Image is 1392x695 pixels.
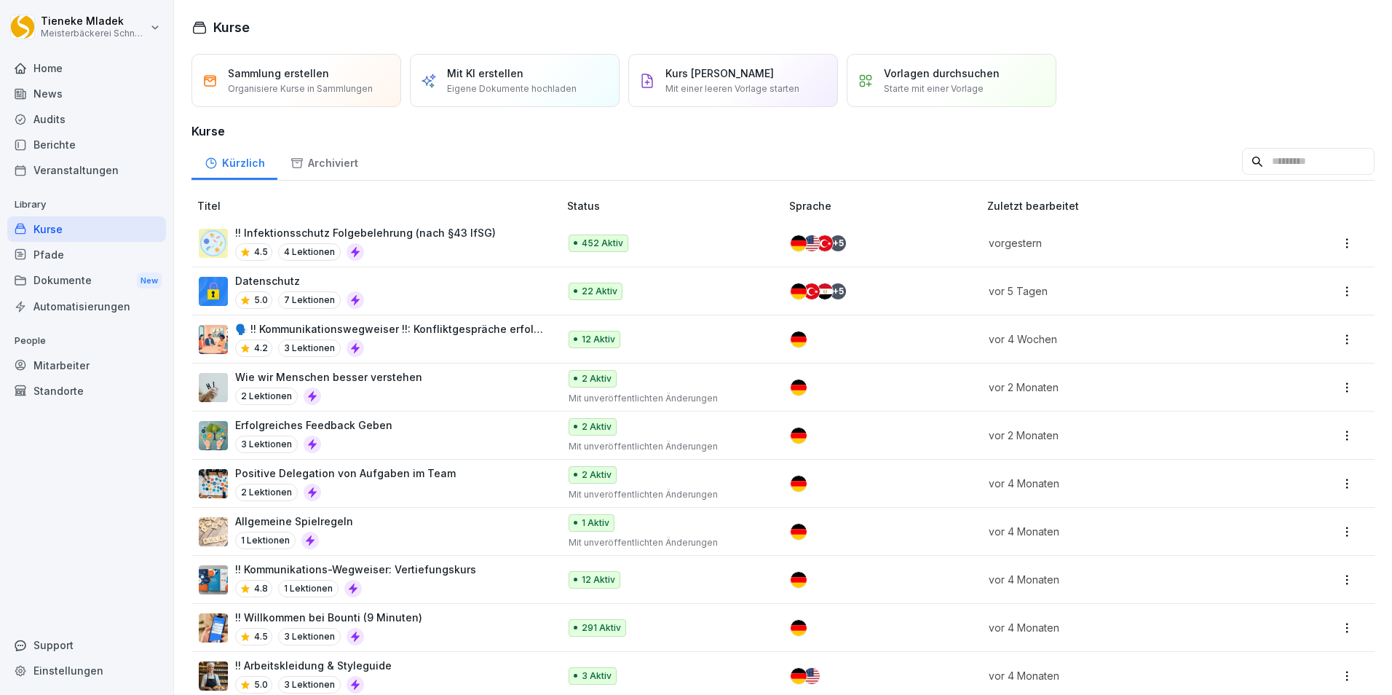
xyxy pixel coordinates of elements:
p: 1 Lektionen [278,580,339,597]
a: Archiviert [277,143,371,180]
p: Wie wir Menschen besser verstehen [235,369,422,385]
img: kqbxgg7x26j5eyntfo70oock.png [199,421,228,450]
p: vor 4 Monaten [989,572,1258,587]
a: Kürzlich [191,143,277,180]
img: de.svg [791,476,807,492]
p: !! Kommunikations-Wegweiser: Vertiefungskurs [235,562,476,577]
h3: Kurse [191,122,1375,140]
div: + 5 [830,283,846,299]
p: Zuletzt bearbeitet [987,198,1276,213]
p: 2 Lektionen [235,484,298,501]
p: vor 5 Tagen [989,283,1258,299]
img: px7llsxzleige67i3gf1affu.png [199,661,228,691]
div: New [137,272,162,289]
p: 3 Aktiv [582,670,612,683]
p: 2 Aktiv [582,372,612,385]
p: Allgemeine Spielregeln [235,514,353,529]
a: Veranstaltungen [7,157,166,183]
a: Kurse [7,216,166,242]
div: Dokumente [7,267,166,294]
img: jtrrztwhurl1lt2nit6ma5t3.png [199,229,228,258]
a: News [7,81,166,106]
p: 4.8 [254,582,268,595]
p: Library [7,193,166,216]
img: i6t0qadksb9e189o874pazh6.png [199,325,228,354]
img: de.svg [791,380,807,396]
a: Mitarbeiter [7,353,166,378]
p: 1 Lektionen [235,532,296,549]
p: Sprache [789,198,981,213]
img: us.svg [804,668,820,684]
p: 2 Aktiv [582,468,612,482]
p: Mit unveröffentlichten Änderungen [569,440,767,453]
p: vor 4 Wochen [989,331,1258,347]
img: s06mvwf1yzeoxs9dp55swq0f.png [199,565,228,594]
img: eg.svg [817,283,833,299]
p: Mit unveröffentlichten Änderungen [569,392,767,405]
a: Pfade [7,242,166,267]
p: 22 Aktiv [582,285,617,298]
a: Home [7,55,166,81]
p: Sammlung erstellen [228,66,329,81]
img: xh3bnih80d1pxcetv9zsuevg.png [199,613,228,643]
p: 3 Lektionen [278,676,341,694]
img: de.svg [791,668,807,684]
p: Positive Delegation von Aufgaben im Team [235,466,456,481]
img: de.svg [791,524,807,540]
p: Mit unveröffentlichten Änderungen [569,488,767,501]
p: 🗣️ !! Kommunikationswegweiser !!: Konfliktgespräche erfolgreich führen [235,321,544,337]
p: !! Infektionsschutz Folgebelehrung (nach §43 IfSG) [235,225,496,240]
p: Mit KI erstellen [447,66,523,81]
p: vorgestern [989,235,1258,251]
p: Mit unveröffentlichten Änderungen [569,536,767,549]
p: Mit einer leeren Vorlage starten [665,82,799,95]
p: 4 Lektionen [278,243,341,261]
img: ecwashxihdnhpwtga2vbr586.png [199,517,228,546]
p: Titel [197,198,561,213]
p: 4.5 [254,630,268,643]
p: 3 Lektionen [278,628,341,645]
a: Berichte [7,132,166,157]
p: Tieneke Mladek [41,15,147,28]
img: d4hhc7dpd98b6qx811o6wmlu.png [199,469,228,498]
img: tr.svg [817,235,833,251]
img: de.svg [791,235,807,251]
p: vor 4 Monaten [989,668,1258,683]
img: de.svg [791,283,807,299]
p: 12 Aktiv [582,333,615,346]
p: 2 Aktiv [582,420,612,433]
p: Datenschutz [235,273,364,288]
p: People [7,329,166,353]
img: tr.svg [804,283,820,299]
p: 452 Aktiv [582,237,623,250]
p: Eigene Dokumente hochladen [447,82,577,95]
a: Einstellungen [7,658,166,683]
p: 1 Aktiv [582,517,609,530]
p: 291 Aktiv [582,621,621,635]
p: 12 Aktiv [582,573,615,586]
h1: Kurse [213,17,250,37]
a: Standorte [7,378,166,404]
div: Support [7,632,166,658]
a: Automatisierungen [7,294,166,319]
img: de.svg [791,620,807,636]
a: DokumenteNew [7,267,166,294]
p: 3 Lektionen [278,339,341,357]
a: Audits [7,106,166,132]
p: 4.2 [254,342,268,355]
img: clixped2zgppihwsektunc4a.png [199,373,228,402]
p: Erfolgreiches Feedback Geben [235,417,392,433]
img: us.svg [804,235,820,251]
p: !! Arbeitskleidung & Styleguide [235,658,392,673]
p: vor 2 Monaten [989,380,1258,395]
p: Status [567,198,784,213]
p: vor 4 Monaten [989,620,1258,635]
